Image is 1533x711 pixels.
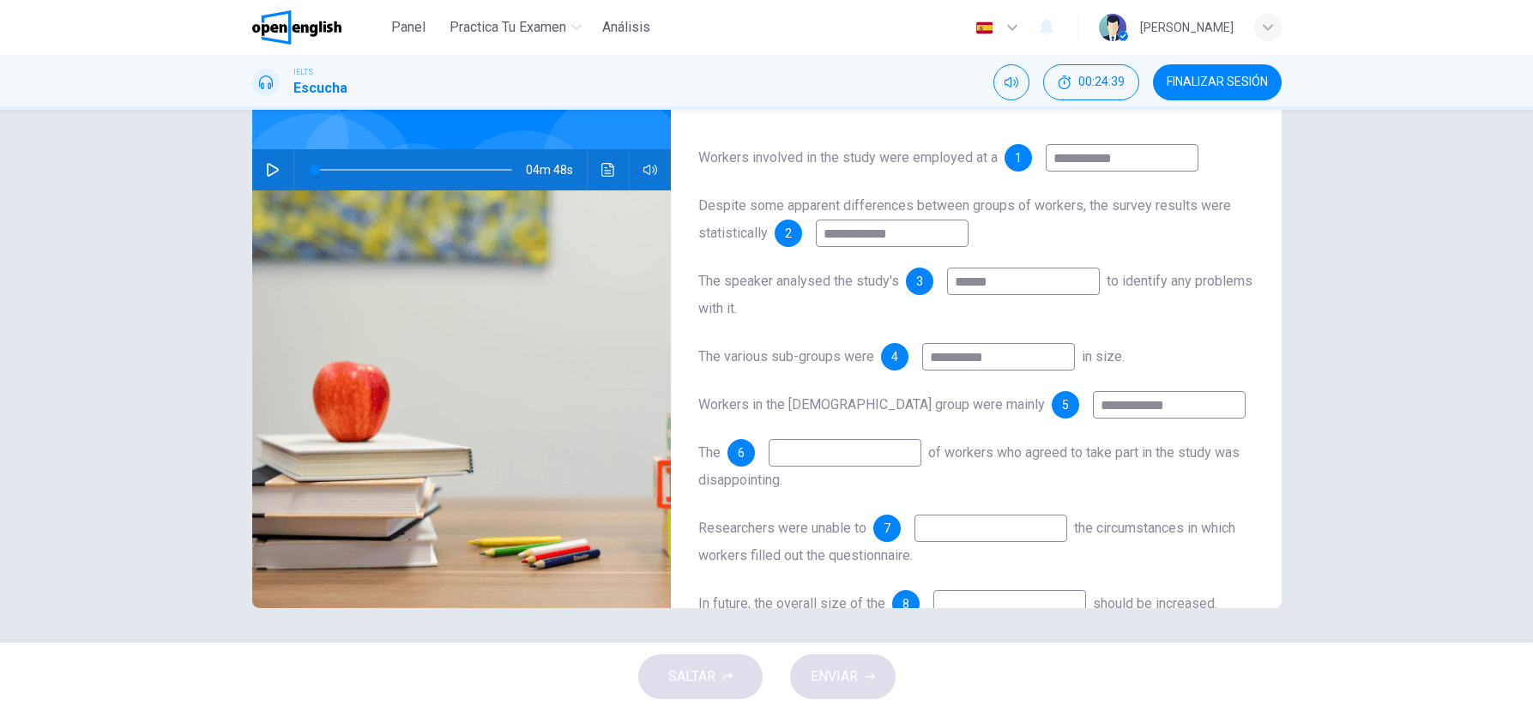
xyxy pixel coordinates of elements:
[450,17,566,38] span: Practica tu examen
[1062,399,1069,411] span: 5
[1153,64,1282,100] button: FINALIZAR SESIÓN
[1078,75,1125,89] span: 00:24:39
[443,12,588,43] button: Practica tu examen
[785,227,792,239] span: 2
[526,149,587,190] span: 04m 48s
[293,66,313,78] span: IELTS
[884,522,890,534] span: 7
[1015,152,1022,164] span: 1
[698,348,874,365] span: The various sub-groups were
[916,275,923,287] span: 3
[1043,64,1139,100] button: 00:24:39
[1140,17,1234,38] div: [PERSON_NAME]
[902,598,909,610] span: 8
[252,10,342,45] img: OpenEnglish logo
[1082,348,1125,365] span: in size.
[595,12,657,43] button: Análisis
[381,12,436,43] button: Panel
[993,64,1029,100] div: Silenciar
[698,149,998,166] span: Workers involved in the study were employed at a
[1099,14,1126,41] img: Profile picture
[698,396,1045,413] span: Workers in the [DEMOGRAPHIC_DATA] group were mainly
[391,17,425,38] span: Panel
[252,190,671,608] img: Job Satisfaction Study
[698,595,885,612] span: In future, the overall size of the
[698,444,1240,488] span: of workers who agreed to take part in the study was disappointing.
[738,447,745,459] span: 6
[602,17,650,38] span: Análisis
[698,197,1231,241] span: Despite some apparent differences between groups of workers, the survey results were statistically
[698,444,721,461] span: The
[891,351,898,363] span: 4
[594,149,622,190] button: Haz clic para ver la transcripción del audio
[698,520,866,536] span: Researchers were unable to
[974,21,995,34] img: es
[252,10,382,45] a: OpenEnglish logo
[1167,75,1268,89] span: FINALIZAR SESIÓN
[1093,595,1217,612] span: should be increased.
[1043,64,1139,100] div: Ocultar
[698,273,899,289] span: The speaker analysed the study's
[293,78,347,99] h1: Escucha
